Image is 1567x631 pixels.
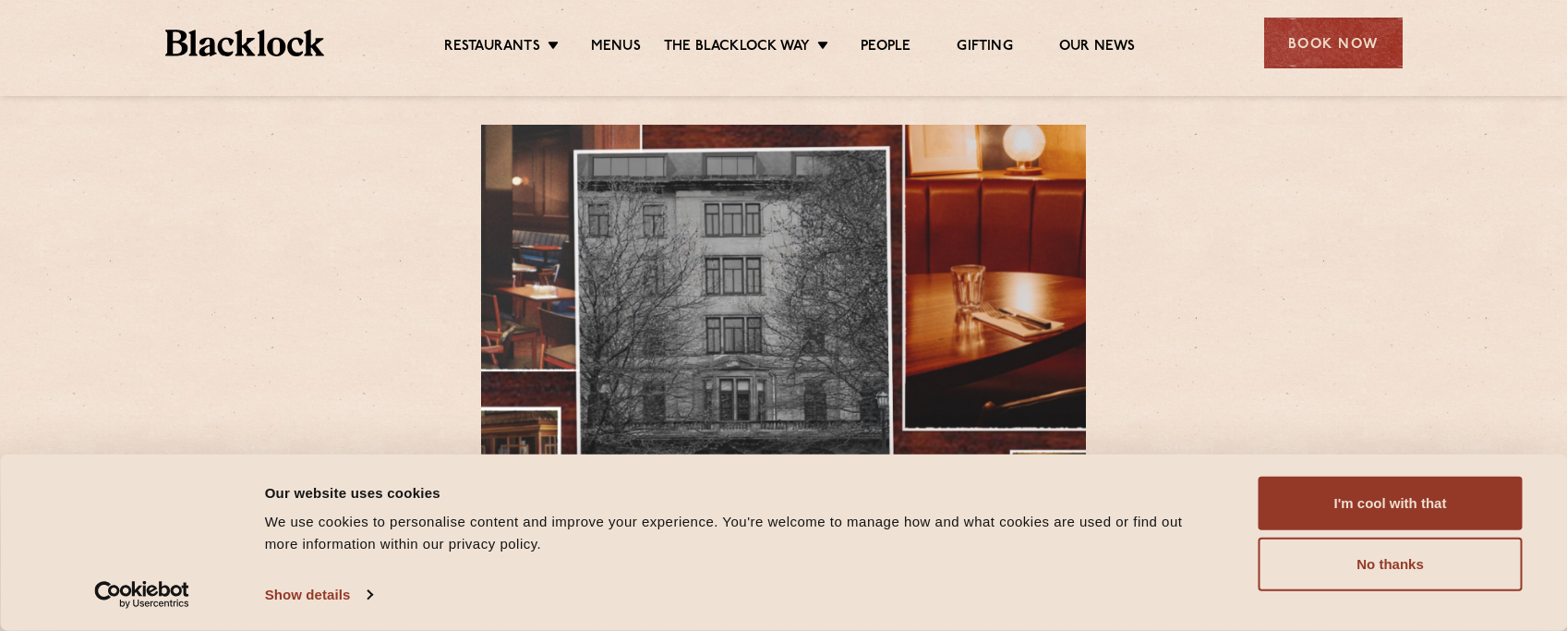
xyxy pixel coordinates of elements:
[1264,18,1403,68] div: Book Now
[1259,538,1523,591] button: No thanks
[1059,38,1136,58] a: Our News
[444,38,540,58] a: Restaurants
[265,481,1217,504] div: Our website uses cookies
[591,38,641,58] a: Menus
[265,511,1217,555] div: We use cookies to personalise content and improve your experience. You're welcome to manage how a...
[165,30,325,56] img: BL_Textured_Logo-footer-cropped.svg
[1259,477,1523,530] button: I'm cool with that
[957,38,1012,58] a: Gifting
[861,38,910,58] a: People
[61,581,223,609] a: Usercentrics Cookiebot - opens in a new window
[664,38,810,58] a: The Blacklock Way
[265,581,372,609] a: Show details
